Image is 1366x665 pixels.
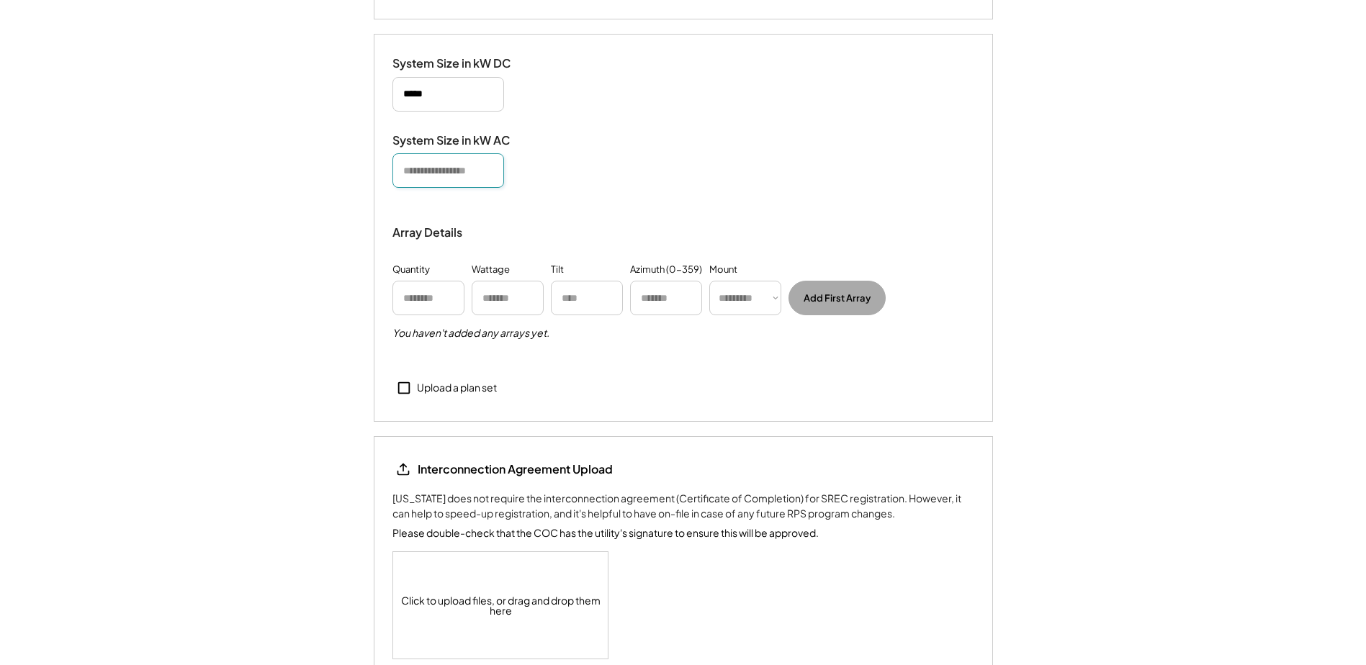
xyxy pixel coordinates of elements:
[417,381,497,395] div: Upload a plan set
[630,263,702,277] div: Azimuth (0-359)
[709,263,737,277] div: Mount
[392,56,536,71] div: System Size in kW DC
[392,133,536,148] div: System Size in kW AC
[551,263,564,277] div: Tilt
[393,552,609,659] div: Click to upload files, or drag and drop them here
[418,461,613,477] div: Interconnection Agreement Upload
[788,281,886,315] button: Add First Array
[392,491,974,521] div: [US_STATE] does not require the interconnection agreement (Certificate of Completion) for SREC re...
[392,326,549,340] h5: You haven't added any arrays yet.
[392,224,464,241] div: Array Details
[472,263,510,277] div: Wattage
[392,525,819,540] div: Please double-check that the COC has the utility's signature to ensure this will be approved.
[392,263,430,277] div: Quantity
